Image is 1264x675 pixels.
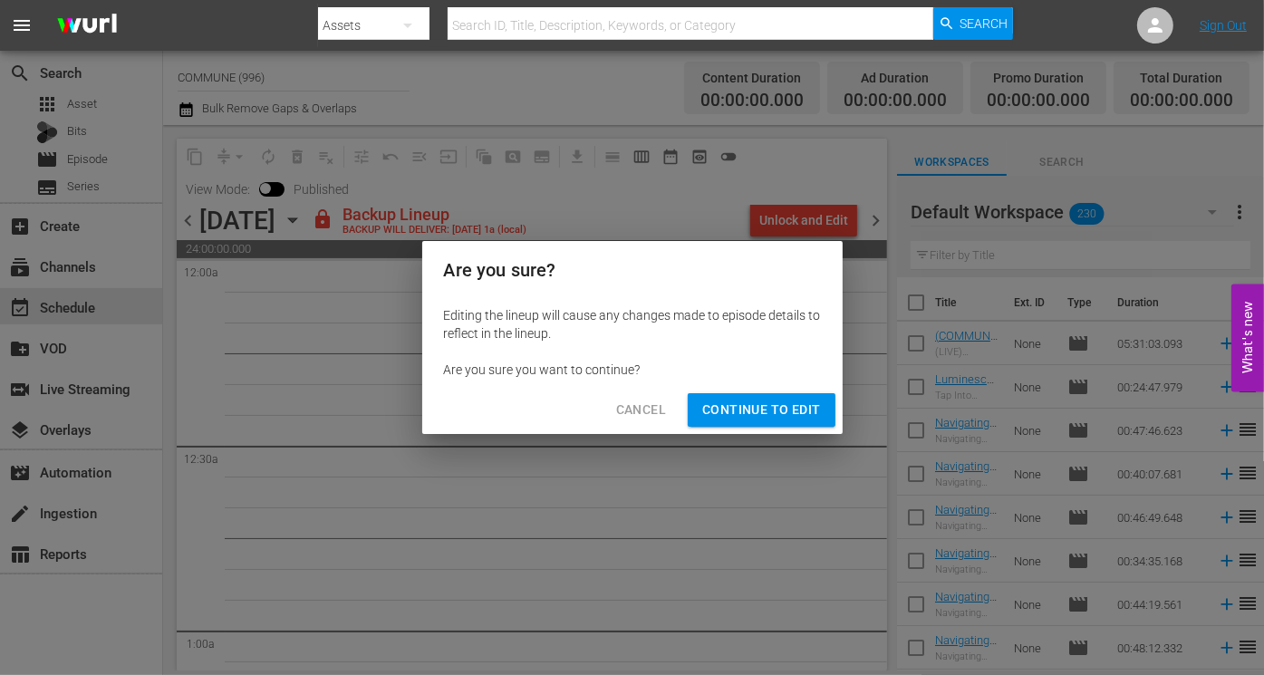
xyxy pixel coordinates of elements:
[444,256,821,284] h2: Are you sure?
[1231,284,1264,391] button: Open Feedback Widget
[602,393,680,427] button: Cancel
[1200,18,1247,33] a: Sign Out
[444,361,821,379] div: Are you sure you want to continue?
[688,393,835,427] button: Continue to Edit
[43,5,130,47] img: ans4CAIJ8jUAAAAAAAAAAAAAAAAAAAAAAAAgQb4GAAAAAAAAAAAAAAAAAAAAAAAAJMjXAAAAAAAAAAAAAAAAAAAAAAAAgAT5G...
[444,306,821,342] div: Editing the lineup will cause any changes made to episode details to reflect in the lineup.
[702,399,820,421] span: Continue to Edit
[616,399,666,421] span: Cancel
[960,7,1008,40] span: Search
[11,14,33,36] span: menu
